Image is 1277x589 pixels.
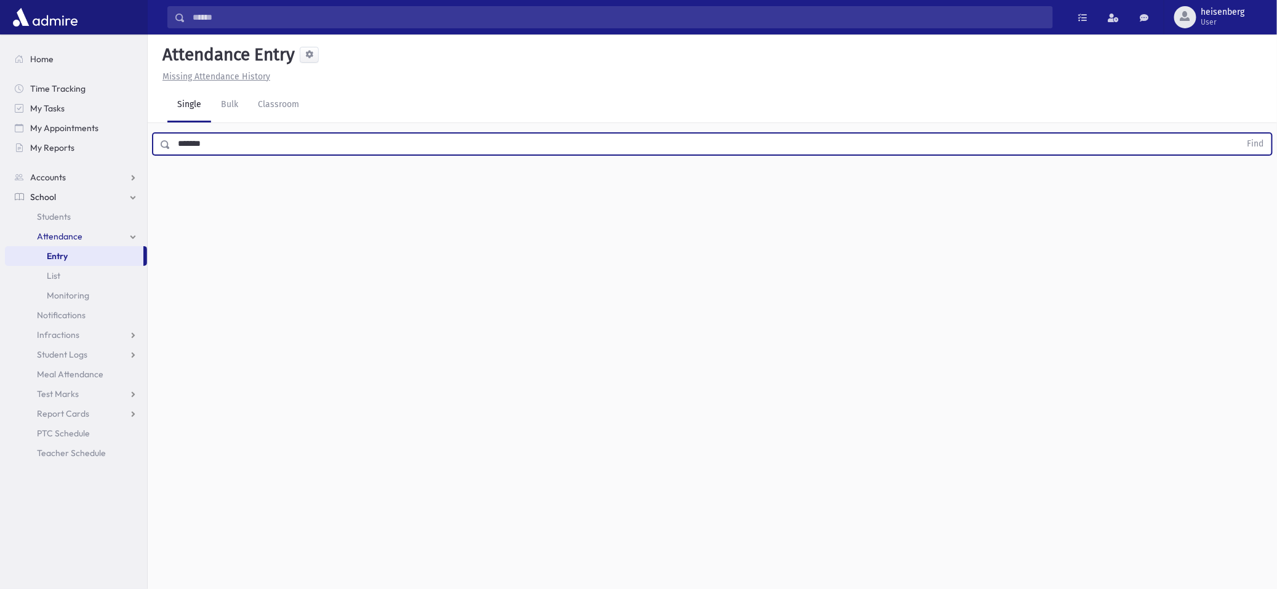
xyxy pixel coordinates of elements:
a: Classroom [248,88,309,122]
span: My Reports [30,142,74,153]
a: Home [5,49,147,69]
a: My Appointments [5,118,147,138]
a: List [5,266,147,286]
a: Teacher Schedule [5,443,147,463]
span: Entry [47,250,68,262]
span: Attendance [37,231,82,242]
a: Test Marks [5,384,147,404]
span: Monitoring [47,290,89,301]
a: Accounts [5,167,147,187]
a: Meal Attendance [5,364,147,384]
button: Find [1240,134,1271,154]
a: Report Cards [5,404,147,423]
a: My Tasks [5,98,147,118]
a: Attendance [5,226,147,246]
u: Missing Attendance History [162,71,270,82]
h5: Attendance Entry [158,44,295,65]
span: Home [30,54,54,65]
span: Time Tracking [30,83,86,94]
span: Meal Attendance [37,369,103,380]
span: Notifications [37,310,86,321]
span: Teacher Schedule [37,447,106,459]
span: Accounts [30,172,66,183]
a: Entry [5,246,143,266]
a: Student Logs [5,345,147,364]
a: Monitoring [5,286,147,305]
a: Infractions [5,325,147,345]
a: Time Tracking [5,79,147,98]
a: PTC Schedule [5,423,147,443]
a: Students [5,207,147,226]
span: Test Marks [37,388,79,399]
span: heisenberg [1201,7,1245,17]
span: Report Cards [37,408,89,419]
span: My Tasks [30,103,65,114]
span: Students [37,211,71,222]
span: PTC Schedule [37,428,90,439]
a: Missing Attendance History [158,71,270,82]
a: Bulk [211,88,248,122]
img: AdmirePro [10,5,81,30]
a: Single [167,88,211,122]
span: Infractions [37,329,79,340]
span: My Appointments [30,122,98,134]
span: List [47,270,60,281]
input: Search [185,6,1052,28]
span: Student Logs [37,349,87,360]
a: Notifications [5,305,147,325]
a: School [5,187,147,207]
span: User [1201,17,1245,27]
span: School [30,191,56,202]
a: My Reports [5,138,147,158]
